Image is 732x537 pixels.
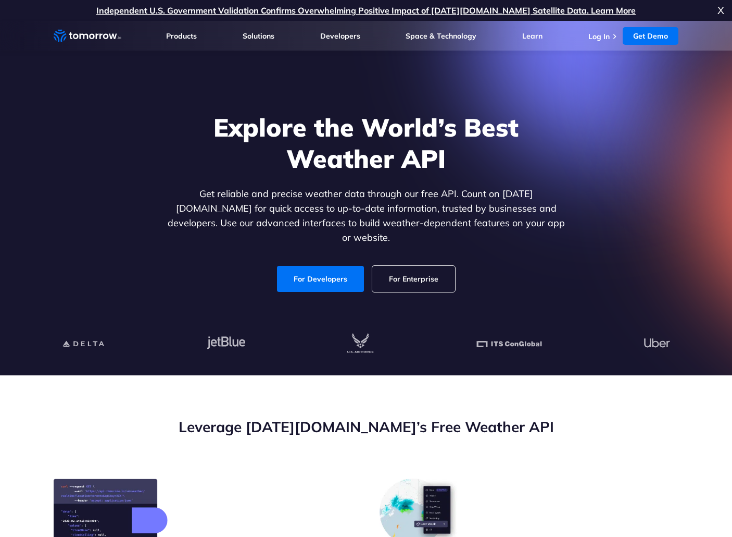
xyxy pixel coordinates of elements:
[277,266,364,292] a: For Developers
[320,31,360,41] a: Developers
[54,28,121,44] a: Home link
[165,187,567,245] p: Get reliable and precise weather data through our free API. Count on [DATE][DOMAIN_NAME] for quic...
[165,112,567,174] h1: Explore the World’s Best Weather API
[166,31,197,41] a: Products
[623,27,678,45] a: Get Demo
[96,5,636,16] a: Independent U.S. Government Validation Confirms Overwhelming Positive Impact of [DATE][DOMAIN_NAM...
[54,417,678,437] h2: Leverage [DATE][DOMAIN_NAME]’s Free Weather API
[588,32,610,41] a: Log In
[372,266,455,292] a: For Enterprise
[406,31,476,41] a: Space & Technology
[243,31,274,41] a: Solutions
[522,31,542,41] a: Learn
